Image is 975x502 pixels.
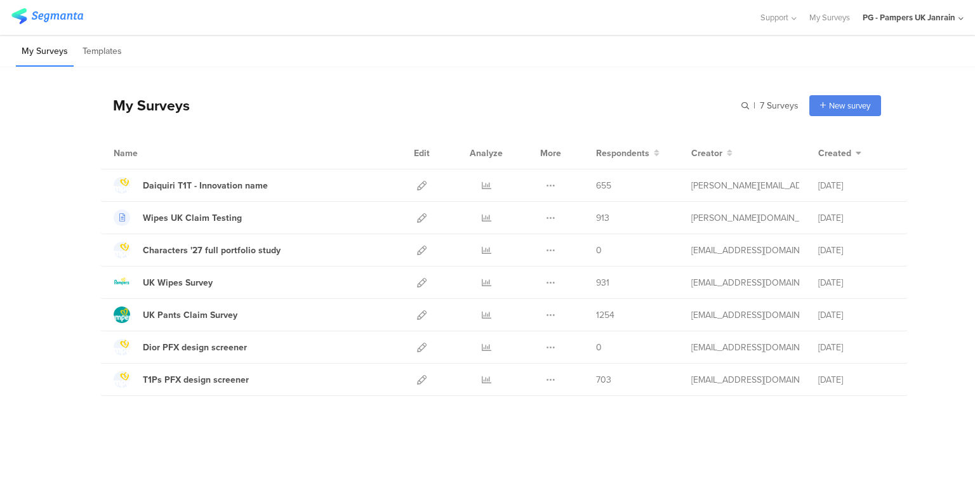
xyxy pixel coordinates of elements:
button: Creator [691,147,733,160]
span: Support [760,11,788,23]
div: Wipes UK Claim Testing [143,211,242,225]
img: segmanta logo [11,8,83,24]
div: [DATE] [818,276,894,289]
div: PG - Pampers UK Janrain [863,11,955,23]
a: UK Wipes Survey [114,274,213,291]
span: New survey [829,100,870,112]
span: 1254 [596,308,614,322]
div: More [537,137,564,169]
span: 913 [596,211,609,225]
span: 0 [596,341,602,354]
div: richi.a@pg.com [691,244,799,257]
a: T1Ps PFX design screener [114,371,249,388]
div: [DATE] [818,373,894,386]
button: Created [818,147,861,160]
div: [DATE] [818,341,894,354]
div: T1Ps PFX design screener [143,373,249,386]
a: Dior PFX design screener [114,339,247,355]
a: Wipes UK Claim Testing [114,209,242,226]
div: Edit [408,137,435,169]
div: burcak.b.1@pg.com [691,308,799,322]
div: richi.a@pg.com [691,373,799,386]
div: [DATE] [818,211,894,225]
a: Characters '27 full portfolio study [114,242,281,258]
div: [DATE] [818,308,894,322]
div: [DATE] [818,244,894,257]
span: | [752,99,757,112]
div: Name [114,147,190,160]
li: My Surveys [16,37,74,67]
div: Dior PFX design screener [143,341,247,354]
div: [DATE] [818,179,894,192]
div: zavanella.e@pg.com [691,341,799,354]
a: UK Pants Claim Survey [114,307,237,323]
span: Respondents [596,147,649,160]
div: laporta.a@pg.com [691,179,799,192]
li: Templates [77,37,128,67]
a: Daiquiri T1T - Innovation name [114,177,268,194]
div: Analyze [467,137,505,169]
div: chandak.am@pg.com [691,211,799,225]
div: Characters '27 full portfolio study [143,244,281,257]
span: 931 [596,276,609,289]
span: 703 [596,373,611,386]
span: Creator [691,147,722,160]
div: My Surveys [100,95,190,116]
div: Daiquiri T1T - Innovation name [143,179,268,192]
span: 7 Surveys [760,99,799,112]
div: UK Pants Claim Survey [143,308,237,322]
div: UK Wipes Survey [143,276,213,289]
span: 655 [596,179,611,192]
span: Created [818,147,851,160]
span: 0 [596,244,602,257]
div: erisekinci.n@pg.com [691,276,799,289]
button: Respondents [596,147,660,160]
